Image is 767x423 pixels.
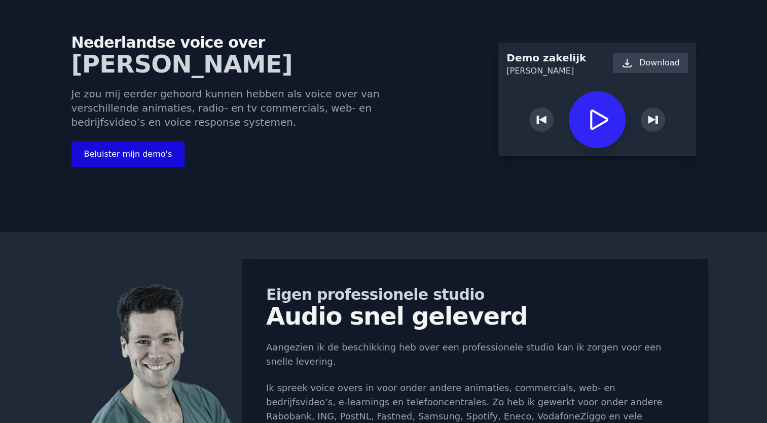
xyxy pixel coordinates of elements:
[71,142,185,167] button: Beluister mijn demo's
[71,50,293,78] span: [PERSON_NAME]
[71,33,412,52] span: Nederlandse voice over
[569,91,626,148] button: Play / Pause
[71,87,412,129] p: Je zou mij eerder gehoord kunnen hebben als voice over van verschillende animaties, radio- en tv ...
[266,304,684,328] h2: Audio snel geleverd
[613,53,688,73] a: Download demo's
[529,108,554,132] button: Previous
[506,51,586,65] h3: Demo zakelijk
[266,286,684,304] h3: Eigen professionele studio
[641,108,665,132] button: Next
[266,340,684,369] p: Aangezien ik de beschikking heb over een professionele studio kan ik zorgen voor een snelle lever...
[506,67,586,75] p: [PERSON_NAME]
